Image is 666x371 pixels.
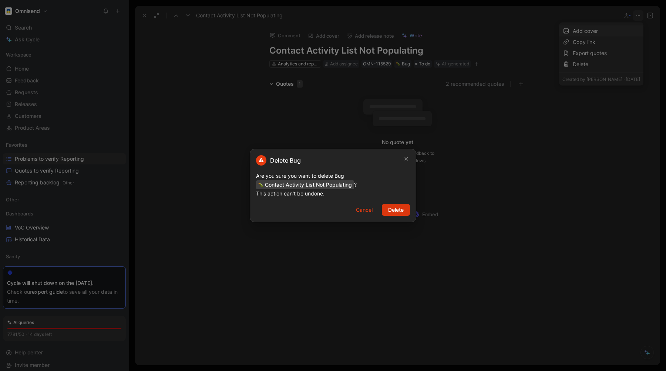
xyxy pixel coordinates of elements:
[258,182,263,187] img: 🐛
[256,180,354,189] span: Contact Activity List Not Populating
[382,204,410,216] button: Delete
[350,204,379,216] button: Cancel
[356,205,373,214] span: Cancel
[388,205,404,214] span: Delete
[256,171,410,198] div: Are you sure you want to delete Bug ? This action can't be undone.
[256,155,301,166] h2: Delete Bug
